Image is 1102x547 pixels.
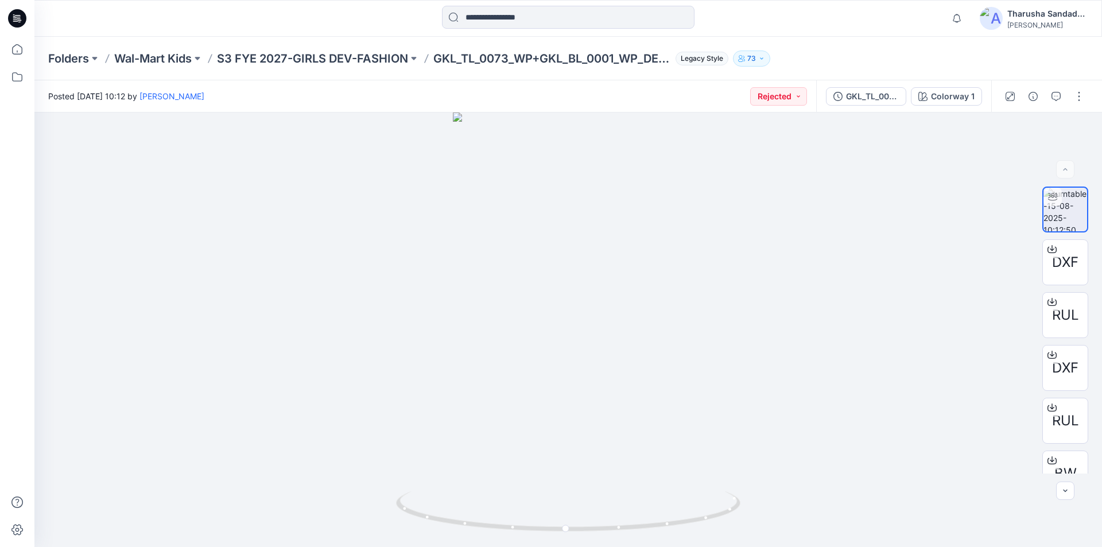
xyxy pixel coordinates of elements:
div: Colorway 1 [931,90,975,103]
span: Legacy Style [676,52,728,65]
span: Posted [DATE] 10:12 by [48,90,204,102]
a: Wal-Mart Kids [114,51,192,67]
p: GKL_TL_0073_WP+GKL_BL_0001_WP_DEV_REV1 [433,51,671,67]
button: GKL_TL_0073_WP+GKL_BL_0001_WP_DEV_REV1 [826,87,906,106]
div: [PERSON_NAME] [1007,21,1088,29]
span: RUL [1052,305,1079,325]
span: DXF [1052,252,1078,273]
img: avatar [980,7,1003,30]
button: Details [1024,87,1042,106]
span: RUL [1052,410,1079,431]
img: turntable-15-08-2025-10:12:50 [1043,188,1087,231]
span: DXF [1052,358,1078,378]
a: S3 FYE 2027-GIRLS DEV-FASHION [217,51,408,67]
a: [PERSON_NAME] [139,91,204,101]
button: Legacy Style [671,51,728,67]
a: Folders [48,51,89,67]
span: BW [1054,463,1077,484]
p: 73 [747,52,756,65]
div: GKL_TL_0073_WP+GKL_BL_0001_WP_DEV_REV1 [846,90,899,103]
button: Colorway 1 [911,87,982,106]
button: 73 [733,51,770,67]
div: Tharusha Sandadeepa [1007,7,1088,21]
